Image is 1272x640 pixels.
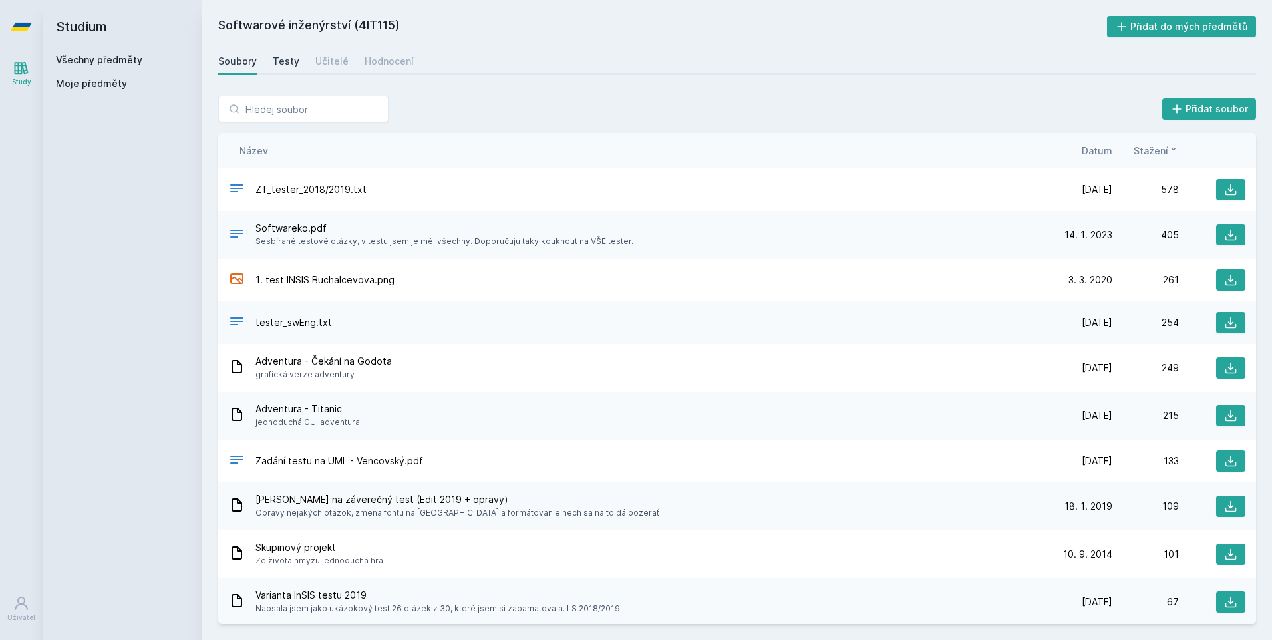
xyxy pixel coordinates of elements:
div: PNG [229,271,245,290]
span: [DATE] [1082,316,1112,329]
a: Hodnocení [365,48,414,75]
button: Přidat soubor [1162,98,1257,120]
div: 215 [1112,409,1179,422]
div: 249 [1112,361,1179,375]
span: Adventura - Čekání na Godota [255,355,392,368]
span: 1. test INSIS Buchalcevova.png [255,273,395,287]
div: Učitelé [315,55,349,68]
span: Adventura - Titanic [255,402,360,416]
input: Hledej soubor [218,96,389,122]
div: Uživatel [7,613,35,623]
a: Uživatel [3,589,40,629]
span: 14. 1. 2023 [1064,228,1112,241]
div: 578 [1112,183,1179,196]
div: Soubory [218,55,257,68]
div: 109 [1112,500,1179,513]
div: 261 [1112,273,1179,287]
div: 101 [1112,548,1179,561]
a: Učitelé [315,48,349,75]
span: Ze života hmyzu jednoduchá hra [255,554,383,567]
button: Datum [1082,144,1112,158]
span: 3. 3. 2020 [1068,273,1112,287]
span: Napsala jsem jako ukázokový test 26 otázek z 30, které jsem si zapamatovala. LS 2018/2019 [255,602,620,615]
button: Název [239,144,268,158]
div: Testy [273,55,299,68]
span: Stažení [1134,144,1168,158]
span: Zadání testu na UML - Vencovský.pdf [255,454,423,468]
button: Přidat do mých předmětů [1107,16,1257,37]
span: [DATE] [1082,454,1112,468]
a: Soubory [218,48,257,75]
div: 67 [1112,595,1179,609]
div: TXT [229,180,245,200]
span: [DATE] [1082,361,1112,375]
span: Opravy nejakých otázok, zmena fontu na [GEOGRAPHIC_DATA] a formátovanie nech sa na to dá pozerať [255,506,659,520]
div: TXT [229,313,245,333]
span: Softwareko.pdf [255,222,633,235]
span: [PERSON_NAME] na záverečný test (Edit 2019 + opravy) [255,493,659,506]
div: 405 [1112,228,1179,241]
span: Moje předměty [56,77,127,90]
span: Varianta InSIS testu 2019 [255,589,620,602]
span: Skupinový projekt [255,541,383,554]
span: Sesbírané testové otázky, v testu jsem je měl všechny. Doporučuju taky kouknout na VŠE tester. [255,235,633,248]
span: [DATE] [1082,183,1112,196]
span: [DATE] [1082,595,1112,609]
div: 254 [1112,316,1179,329]
a: Všechny předměty [56,54,142,65]
span: ZT_tester_2018/2019.txt [255,183,367,196]
div: PDF [229,226,245,245]
div: Study [12,77,31,87]
span: [DATE] [1082,409,1112,422]
span: 10. 9. 2014 [1063,548,1112,561]
span: jednoduchá GUI adventura [255,416,360,429]
h2: Softwarové inženýrství (4IT115) [218,16,1107,37]
div: 133 [1112,454,1179,468]
div: PDF [229,452,245,471]
span: grafická verze adventury [255,368,392,381]
span: tester_swEng.txt [255,316,332,329]
a: Study [3,53,40,94]
span: 18. 1. 2019 [1064,500,1112,513]
a: Testy [273,48,299,75]
button: Stažení [1134,144,1179,158]
div: Hodnocení [365,55,414,68]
